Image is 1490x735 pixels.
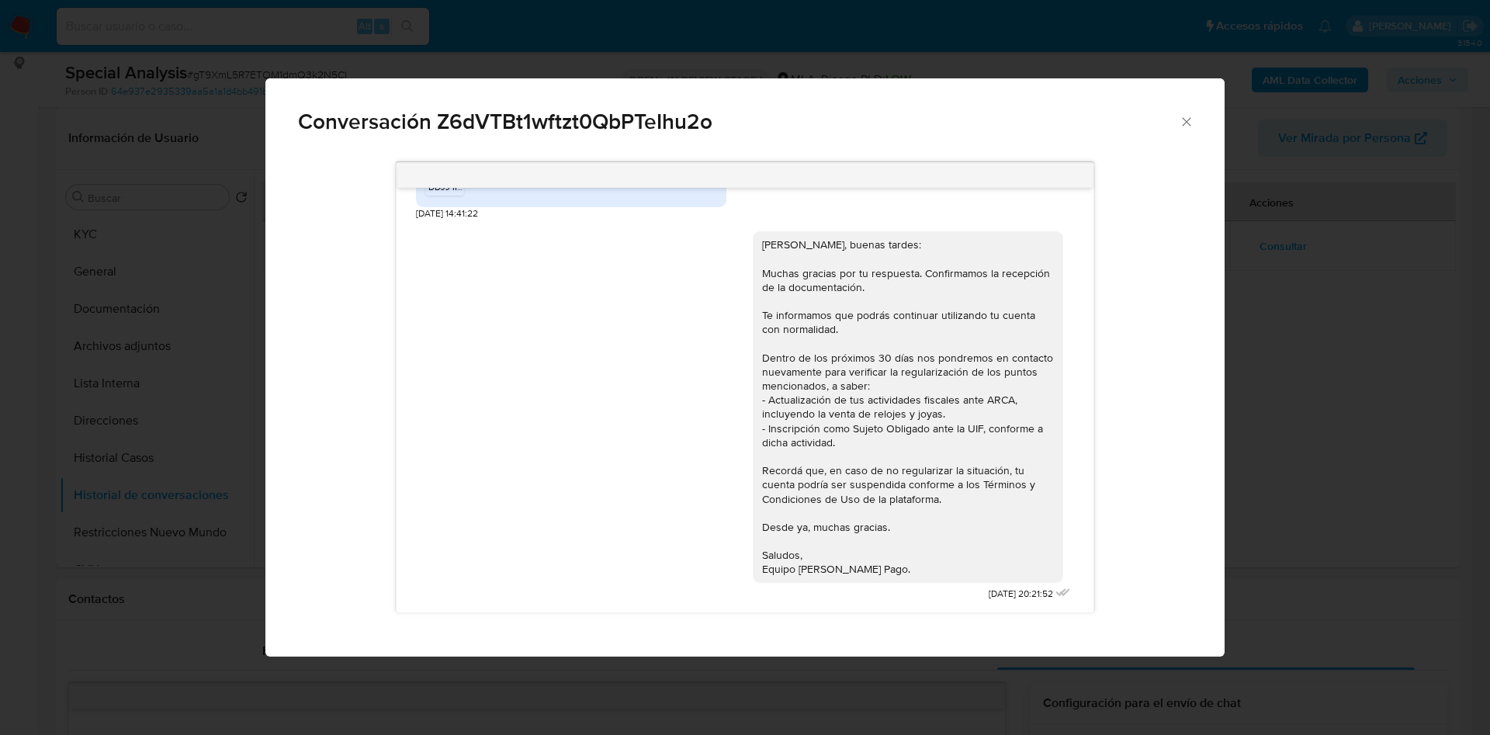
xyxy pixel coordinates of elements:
div: [PERSON_NAME], buenas tardes: Muchas gracias por tu respuesta. Confirmamos la recepción de la doc... [762,237,1054,577]
span: [DATE] 14:41:22 [416,207,478,220]
button: Cerrar [1179,114,1193,128]
div: Comunicación [265,78,1225,657]
span: [DATE] 20:21:52 [989,588,1053,601]
span: Conversación Z6dVTBt1wftzt0QbPTeIhu2o [298,111,1179,133]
